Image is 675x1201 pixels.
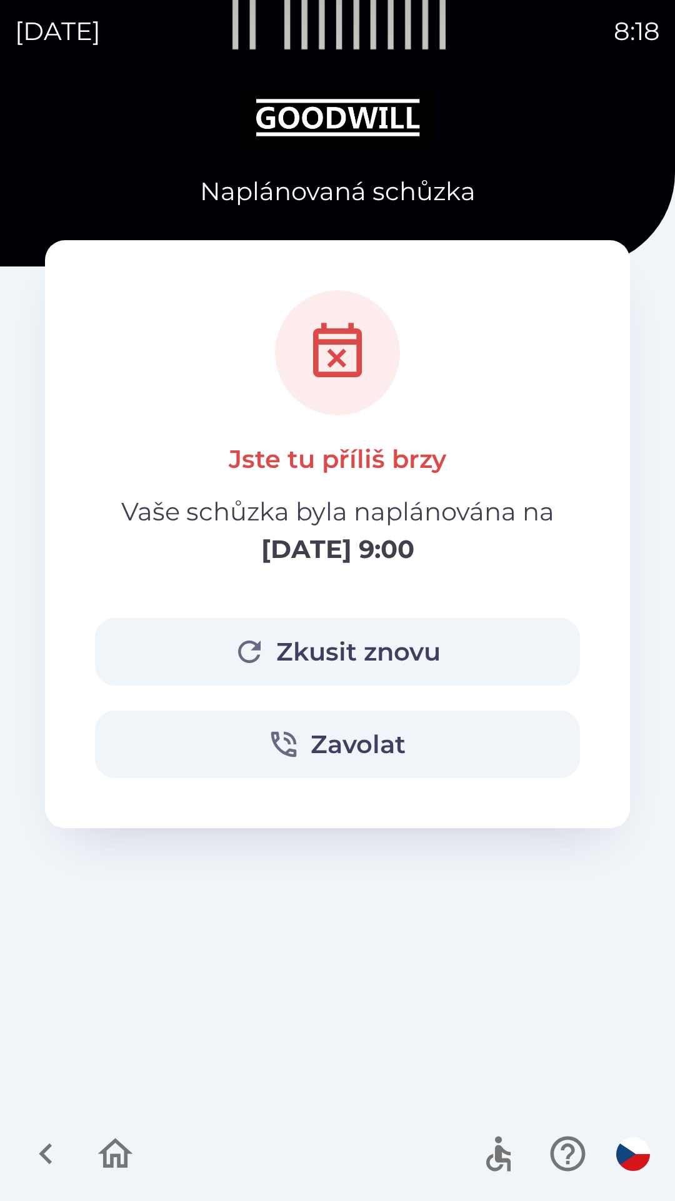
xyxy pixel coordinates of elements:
[200,173,476,210] p: Naplánovaná schůzka
[614,13,660,50] p: 8:18
[95,618,580,686] button: Zkusit znovu
[121,493,554,568] p: Vaše schůzka byla naplánována na
[95,711,580,778] button: Zavolat
[45,88,630,148] img: Logo
[616,1137,650,1171] img: cs flag
[261,534,414,564] strong: [DATE] 9:00
[229,440,446,478] p: Jste tu příliš brzy
[15,13,101,50] p: [DATE]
